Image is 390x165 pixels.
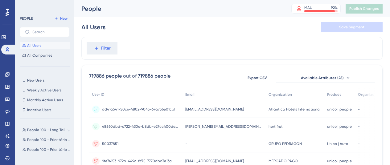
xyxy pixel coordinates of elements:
[81,4,276,13] div: People
[87,42,117,54] button: Filter
[327,124,352,129] span: unico | people
[269,159,298,163] span: MERCADO PAGO
[27,88,61,93] span: Weekly Active Users
[27,53,52,58] span: All Companies
[185,92,195,97] span: Email
[358,141,360,146] span: -
[123,72,137,80] div: out of
[358,124,360,129] span: -
[349,6,379,11] span: Publish Changes
[92,92,105,97] span: User ID
[89,72,122,80] div: 719886 people
[327,141,348,146] span: Unico | Auto
[138,72,170,80] div: 719886 people
[27,43,41,48] span: All Users
[327,92,341,97] span: Product
[301,75,344,80] span: Available Attributes (28)
[269,107,321,112] span: Atlantica Hotels International
[20,52,70,59] button: All Companies
[81,23,105,31] div: All Users
[242,73,273,83] button: Export CSV
[358,159,360,163] span: -
[27,147,71,152] span: People 100 - Prioritário - [PERSON_NAME]
[269,92,292,97] span: Organization
[20,42,70,49] button: All Users
[339,25,364,30] span: Save Segment
[20,106,70,114] button: Inactive Users
[27,98,63,103] span: Monthly Active Users
[20,96,70,104] button: Monthly Active Users
[27,107,51,112] span: Inactive Users
[269,124,284,129] span: hortifruti
[101,45,111,52] span: Filter
[102,159,172,163] span: 9fe74153-972b-449c-8f75-7770dbc3e13a
[304,5,312,10] div: MAU
[185,124,262,129] span: [PERSON_NAME][EMAIL_ADDRESS][DOMAIN_NAME]
[27,78,44,83] span: New Users
[185,159,244,163] span: [EMAIL_ADDRESS][DOMAIN_NAME]
[27,137,71,142] span: People 100 - Prioritário - [PERSON_NAME]
[60,16,68,21] span: New
[102,141,118,146] span: 50037851
[20,126,73,134] button: People 100 - Long Tail - [PERSON_NAME]
[269,141,302,146] span: GRUPO PEDRAGON
[20,16,33,21] div: PEOPLE
[20,146,73,153] button: People 100 - Prioritário - [PERSON_NAME]
[331,5,338,10] div: 92 %
[248,75,267,80] span: Export CSV
[20,87,70,94] button: Weekly Active Users
[185,107,244,112] span: [EMAIL_ADDRESS][DOMAIN_NAME]
[358,107,360,112] span: -
[276,73,375,83] button: Available Attributes (28)
[27,127,71,132] span: People 100 - Long Tail - [PERSON_NAME]
[32,30,64,34] input: Search
[346,4,383,14] button: Publish Changes
[102,107,175,112] span: dd41a541-50c6-4802-9045-67a756e01cb1
[327,107,352,112] span: unico | people
[327,159,352,163] span: unico | people
[20,136,73,143] button: People 100 - Prioritário - [PERSON_NAME]
[52,15,70,22] button: New
[185,141,187,146] span: -
[20,77,70,84] button: New Users
[102,124,179,129] span: 48560dbd-c722-430e-b8db-e27cc400de84
[321,22,383,32] button: Save Segment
